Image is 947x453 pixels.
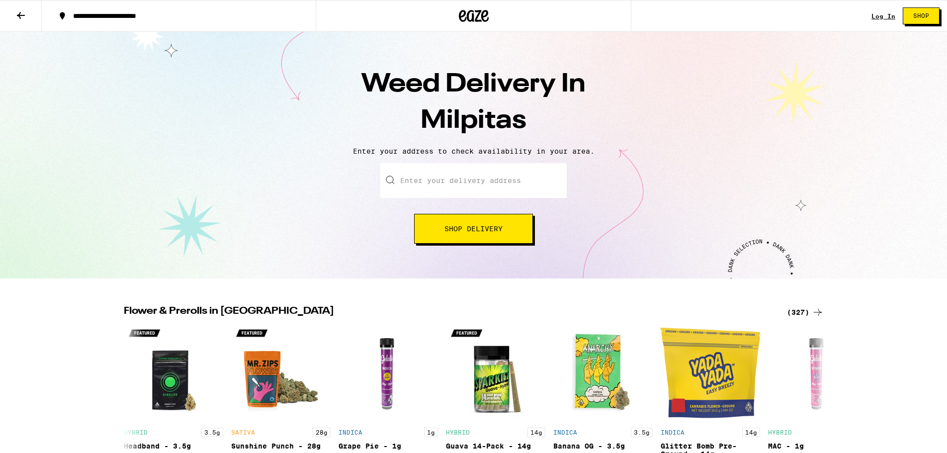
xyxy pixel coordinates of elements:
[124,429,148,436] p: HYBRID
[231,442,331,450] div: Sunshine Punch - 28g
[446,323,545,423] img: Sparkiez - Guava 14-Pack - 14g
[300,67,648,139] h1: Weed Delivery In
[380,163,567,198] input: Enter your delivery address
[742,428,760,437] p: 14g
[768,323,867,423] img: Gelato - MAC - 1g
[631,428,653,437] p: 3.5g
[124,306,775,318] h2: Flower & Prerolls in [GEOGRAPHIC_DATA]
[421,108,526,134] span: Milpitas
[787,306,824,318] a: (327)
[768,429,792,436] p: HYBRID
[446,429,470,436] p: HYBRID
[339,442,438,450] div: Grape Pie - 1g
[903,7,940,24] button: Shop
[913,13,929,19] span: Shop
[201,428,223,437] p: 3.5g
[231,429,255,436] p: SATIVA
[424,428,438,437] p: 1g
[124,442,223,450] div: Headband - 3.5g
[895,7,947,24] a: Shop
[339,429,362,436] p: INDICA
[446,442,545,450] div: Guava 14-Pack - 14g
[10,147,937,155] p: Enter your address to check availability in your area.
[553,323,653,423] img: Anarchy - Banana OG - 3.5g
[553,429,577,436] p: INDICA
[444,225,503,232] span: Shop Delivery
[339,323,438,423] img: Gelato - Grape Pie - 1g
[661,429,685,436] p: INDICA
[414,214,533,244] button: Shop Delivery
[553,442,653,450] div: Banana OG - 3.5g
[313,428,331,437] p: 28g
[768,442,867,450] div: MAC - 1g
[661,323,760,423] img: Yada Yada - Glitter Bomb Pre-Ground - 14g
[871,13,895,19] a: Log In
[527,428,545,437] p: 14g
[124,323,223,423] img: Circles Base Camp - Headband - 3.5g
[231,323,331,423] img: Mr. Zips - Sunshine Punch - 28g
